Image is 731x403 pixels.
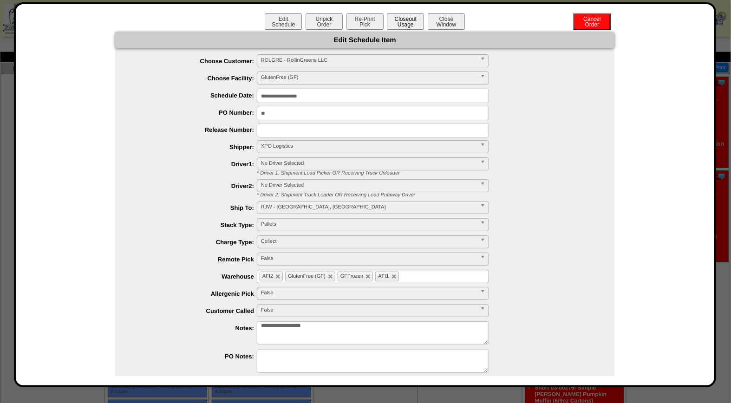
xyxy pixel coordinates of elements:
button: Re-PrintPick [346,13,384,30]
label: Choose Facility: [134,75,257,82]
label: Choose Customer: [134,58,257,65]
div: Edit Schedule Item [115,32,614,48]
label: Schedule Date: [134,92,257,99]
span: Pallets [261,219,476,230]
button: UnpickOrder [306,13,343,30]
label: Notes: [134,325,257,331]
label: PO Number: [134,109,257,116]
label: Release Number: [134,126,257,133]
span: ROLGRE - RollinGreens LLC [261,55,476,66]
span: GFFrozen [340,273,364,279]
label: Driver2: [134,182,257,189]
span: GlutenFree (GF) [261,72,476,83]
button: EditSchedule [265,13,302,30]
span: False [261,253,476,264]
label: PO Notes: [134,353,257,360]
span: GlutenFree (GF) [288,273,326,279]
span: AFI1 [378,273,389,279]
label: Customer Called [134,307,257,314]
label: Allergenic Pick [134,290,257,297]
span: XPO Logistics [261,141,476,152]
span: No Driver Selected [261,180,476,191]
label: Charge Type: [134,239,257,246]
span: Collect [261,236,476,247]
a: CloseWindow [427,21,466,28]
label: Warehouse [134,273,257,280]
button: CancelOrder [574,13,611,30]
label: Stack Type: [134,221,257,228]
span: False [261,287,476,299]
span: RJW - [GEOGRAPHIC_DATA], [GEOGRAPHIC_DATA] [261,201,476,213]
button: CloseoutUsage [387,13,424,30]
label: Shipper: [134,143,257,150]
span: False [261,305,476,316]
span: No Driver Selected [261,158,476,169]
label: Remote Pick [134,256,257,263]
div: * Driver 1: Shipment Load Picker OR Receiving Truck Unloader [250,170,614,176]
label: Ship To: [134,204,257,211]
div: * Driver 2: Shipment Truck Loader OR Receiving Load Putaway Driver [250,192,614,198]
button: CloseWindow [428,13,465,30]
label: Driver1: [134,161,257,168]
span: AFI2 [262,273,273,279]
